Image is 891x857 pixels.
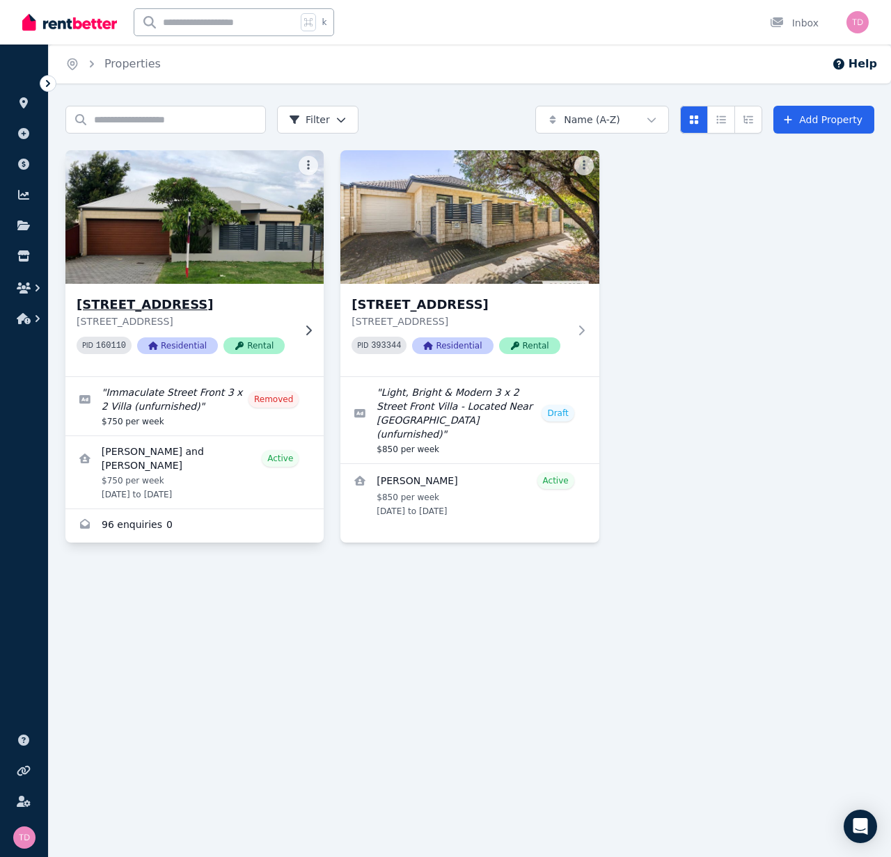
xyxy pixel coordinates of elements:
code: 160110 [96,341,126,351]
p: [STREET_ADDRESS] [352,314,568,328]
small: PID [82,342,93,349]
a: 128A Odin Rd, Innaloo[STREET_ADDRESS][STREET_ADDRESS]PID 393344ResidentialRental [340,150,599,376]
span: Rental [499,337,560,354]
span: Filter [289,113,330,127]
button: Expanded list view [734,106,762,134]
a: Edit listing: Light, Bright & Modern 3 x 2 Street Front Villa - Located Near Parkland (unfurnished) [340,377,599,463]
code: 393344 [371,341,401,351]
span: Residential [137,337,218,354]
button: More options [299,156,318,175]
h3: [STREET_ADDRESS] [77,295,293,314]
a: View details for Sebastien Dudek [340,464,599,525]
img: RentBetter [22,12,117,33]
div: Open Intercom Messenger [844,810,877,843]
small: PID [357,342,368,349]
button: Compact list view [707,106,735,134]
button: Help [832,56,877,72]
button: Card view [680,106,708,134]
a: Properties [104,57,161,70]
nav: Breadcrumb [49,45,178,83]
img: Tom Dudek [846,11,869,33]
div: View options [680,106,762,134]
button: More options [574,156,594,175]
span: Rental [223,337,285,354]
a: 39a Birdwood Street, Innaloo[STREET_ADDRESS][STREET_ADDRESS]PID 160110ResidentialRental [65,150,324,376]
a: View details for Karla Mendiburu and Kathryn Goodenough [65,436,324,508]
div: Inbox [770,16,819,30]
a: Add Property [773,106,874,134]
img: Tom Dudek [13,826,36,849]
img: 128A Odin Rd, Innaloo [340,150,599,284]
a: Enquiries for 39a Birdwood Street, Innaloo [65,509,324,543]
button: Name (A-Z) [535,106,669,134]
p: [STREET_ADDRESS] [77,314,293,328]
a: Edit listing: Immaculate Street Front 3 x 2 Villa (unfurnished) [65,377,324,435]
span: Name (A-Z) [564,113,620,127]
span: Residential [412,337,493,354]
img: 39a Birdwood Street, Innaloo [59,147,331,287]
h3: [STREET_ADDRESS] [352,295,568,314]
button: Filter [277,106,358,134]
span: k [322,17,326,28]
